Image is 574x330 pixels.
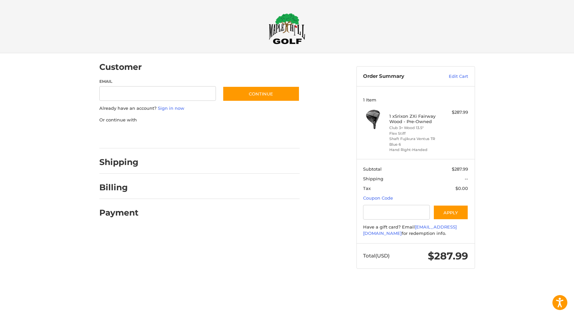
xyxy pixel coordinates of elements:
a: Sign in now [158,105,184,111]
span: $287.99 [428,250,468,262]
h2: Shipping [99,157,139,167]
input: Gift Certificate or Coupon Code [363,205,430,220]
iframe: PayPal-paylater [153,130,203,142]
li: Flex Stiff [389,131,440,136]
h2: Customer [99,62,142,72]
iframe: PayPal-paypal [97,130,147,142]
span: Total (USD) [363,252,390,259]
h2: Payment [99,208,139,218]
span: $287.99 [452,166,468,172]
span: $0.00 [455,186,468,191]
p: Or continue with [99,117,300,123]
span: Tax [363,186,371,191]
label: Email [99,79,216,84]
div: $287.99 [442,109,468,116]
p: Already have an account? [99,105,300,112]
div: Have a gift card? Email for redemption info. [363,224,468,237]
img: Maple Hill Golf [269,13,305,44]
a: Edit Cart [434,73,468,80]
iframe: PayPal-venmo [210,130,259,142]
h4: 1 x Srixon ZXi Fairway Wood - Pre-Owned [389,113,440,124]
li: Shaft Fujikura Ventus TR Blue 6 [389,136,440,147]
li: Hand Right-Handed [389,147,440,153]
button: Apply [433,205,468,220]
li: Club 3+ Wood 13.5° [389,125,440,131]
h3: Order Summary [363,73,434,80]
span: Subtotal [363,166,382,172]
span: -- [465,176,468,181]
h2: Billing [99,182,138,193]
button: Continue [223,86,300,101]
h3: 1 Item [363,97,468,102]
a: Coupon Code [363,195,393,201]
span: Shipping [363,176,383,181]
